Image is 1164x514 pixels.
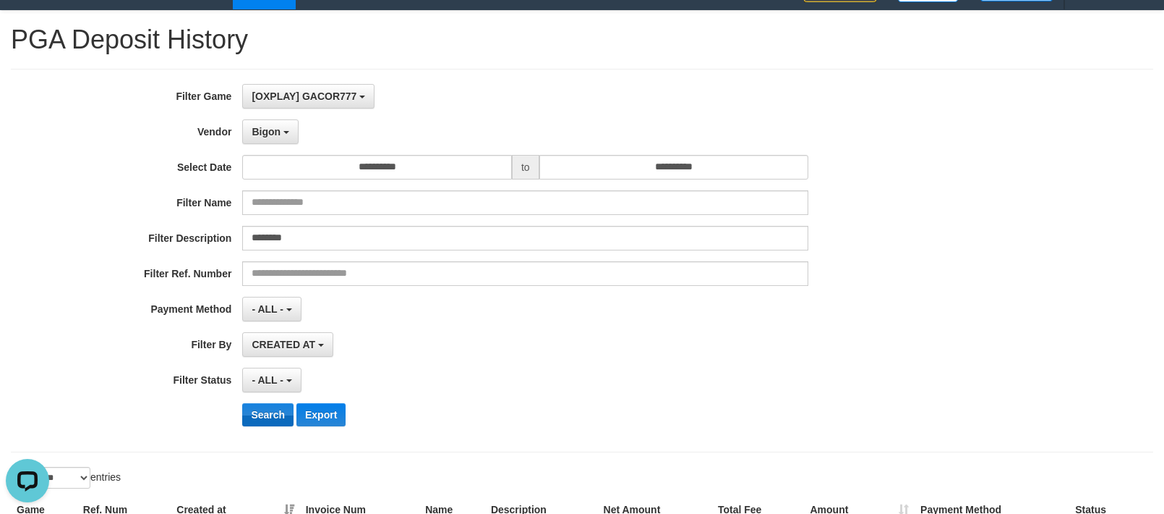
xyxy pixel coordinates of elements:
[296,403,346,426] button: Export
[11,467,121,489] label: Show entries
[512,155,539,180] span: to
[252,90,356,102] span: [OXPLAY] GACOR777
[252,339,315,350] span: CREATED AT
[36,467,90,489] select: Showentries
[242,297,301,321] button: - ALL -
[242,368,301,392] button: - ALL -
[242,332,333,357] button: CREATED AT
[242,403,294,426] button: Search
[252,126,281,138] span: Bigon
[6,6,49,49] button: Open LiveChat chat widget
[252,303,283,315] span: - ALL -
[242,119,299,144] button: Bigon
[11,25,1153,54] h1: PGA Deposit History
[242,84,375,109] button: [OXPLAY] GACOR777
[252,374,283,386] span: - ALL -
